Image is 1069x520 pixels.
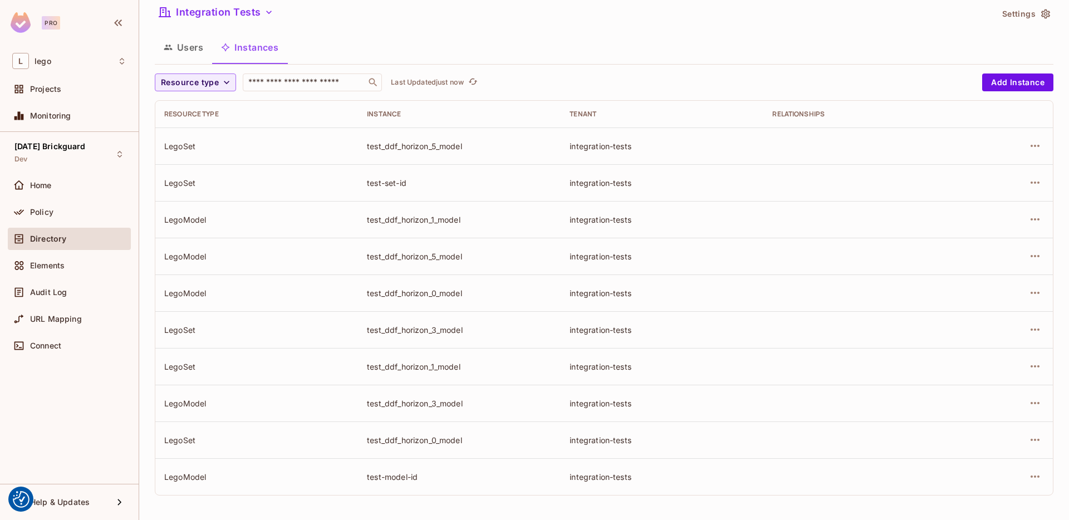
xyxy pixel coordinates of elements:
[164,178,349,188] div: LegoSet
[12,53,29,69] span: L
[164,361,349,372] div: LegoSet
[391,78,464,87] p: Last Updated just now
[164,288,349,298] div: LegoModel
[570,110,754,119] div: Tenant
[30,111,71,120] span: Monitoring
[570,251,754,262] div: integration-tests
[367,214,552,225] div: test_ddf_horizon_1_model
[13,491,30,508] button: Consent Preferences
[30,261,65,270] span: Elements
[367,251,552,262] div: test_ddf_horizon_5_model
[570,472,754,482] div: integration-tests
[570,141,754,151] div: integration-tests
[30,85,61,94] span: Projects
[367,141,552,151] div: test_ddf_horizon_5_model
[35,57,51,66] span: Workspace: lego
[367,110,552,119] div: Instance
[998,5,1053,23] button: Settings
[164,398,349,409] div: LegoModel
[570,288,754,298] div: integration-tests
[14,142,86,151] span: [DATE] Brickguard
[367,361,552,372] div: test_ddf_horizon_1_model
[464,76,479,89] span: Click to refresh data
[367,325,552,335] div: test_ddf_horizon_3_model
[164,214,349,225] div: LegoModel
[30,498,90,507] span: Help & Updates
[30,288,67,297] span: Audit Log
[164,141,349,151] div: LegoSet
[570,435,754,445] div: integration-tests
[367,178,552,188] div: test-set-id
[30,315,82,323] span: URL Mapping
[772,110,957,119] div: Relationships
[212,33,287,61] button: Instances
[570,398,754,409] div: integration-tests
[468,77,478,88] span: refresh
[30,341,61,350] span: Connect
[11,12,31,33] img: SReyMgAAAABJRU5ErkJggg==
[367,398,552,409] div: test_ddf_horizon_3_model
[982,73,1053,91] button: Add Instance
[30,208,53,217] span: Policy
[164,251,349,262] div: LegoModel
[30,181,52,190] span: Home
[30,234,66,243] span: Directory
[42,16,60,30] div: Pro
[570,361,754,372] div: integration-tests
[367,288,552,298] div: test_ddf_horizon_0_model
[155,33,212,61] button: Users
[466,76,479,89] button: refresh
[570,214,754,225] div: integration-tests
[161,76,219,90] span: Resource type
[164,435,349,445] div: LegoSet
[367,435,552,445] div: test_ddf_horizon_0_model
[367,472,552,482] div: test-model-id
[164,325,349,335] div: LegoSet
[164,472,349,482] div: LegoModel
[155,3,278,21] button: Integration Tests
[570,325,754,335] div: integration-tests
[13,491,30,508] img: Revisit consent button
[570,178,754,188] div: integration-tests
[155,73,236,91] button: Resource type
[164,110,349,119] div: Resource type
[14,155,27,164] span: Dev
